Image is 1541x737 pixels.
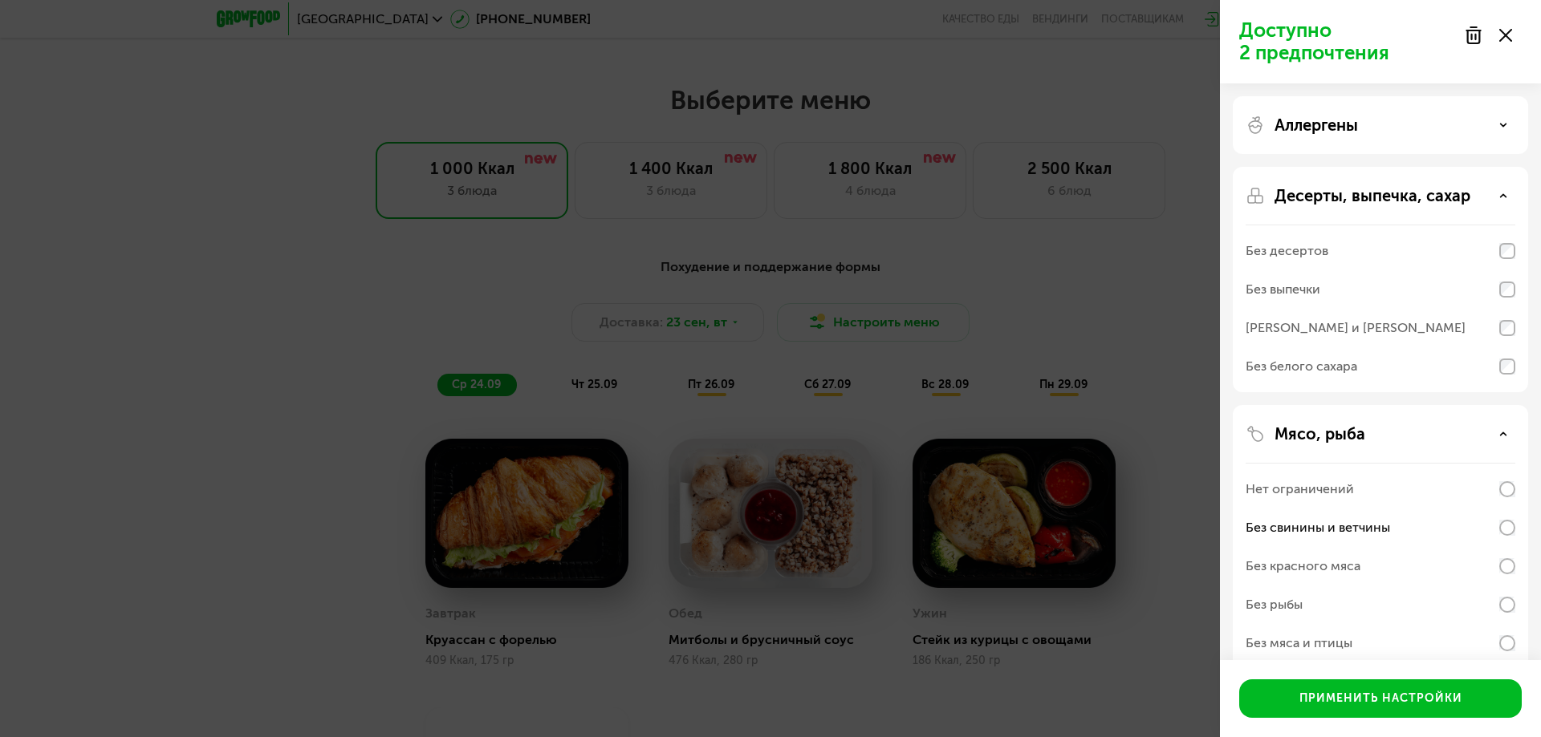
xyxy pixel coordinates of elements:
p: Доступно 2 предпочтения [1239,19,1454,64]
div: Нет ограничений [1246,480,1354,499]
p: Аллергены [1275,115,1358,135]
p: Десерты, выпечка, сахар [1275,186,1470,205]
button: Применить настройки [1239,679,1522,718]
div: Без десертов [1246,241,1328,261]
div: Без выпечки [1246,280,1320,299]
p: Мясо, рыба [1275,424,1365,443]
div: Без мяса и птицы [1246,634,1352,653]
div: Без рыбы [1246,595,1303,614]
div: Без красного мяса [1246,557,1360,576]
div: Без свинины и ветчины [1246,518,1390,537]
div: [PERSON_NAME] и [PERSON_NAME] [1246,318,1466,338]
div: Без белого сахара [1246,357,1357,376]
div: Применить настройки [1299,690,1462,707]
